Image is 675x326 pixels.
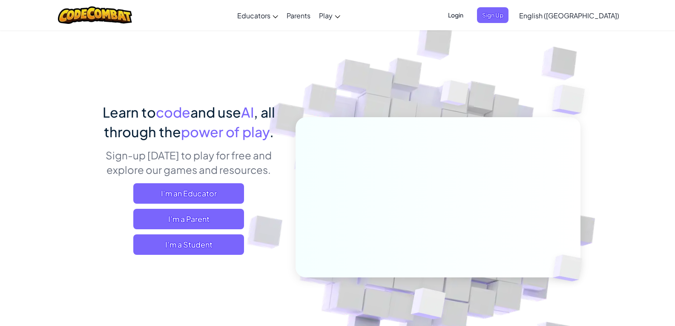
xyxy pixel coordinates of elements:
span: . [270,123,274,140]
a: I'm a Parent [133,209,244,229]
img: Overlap cubes [538,237,602,299]
span: and use [190,104,241,121]
a: Play [315,4,345,27]
img: CodeCombat logo [58,6,132,24]
a: Parents [282,4,315,27]
span: Educators [237,11,270,20]
a: I'm an Educator [133,183,244,204]
span: power of play [181,123,270,140]
span: English ([GEOGRAPHIC_DATA]) [519,11,619,20]
button: I'm a Student [133,234,244,255]
span: code [156,104,190,121]
span: Learn to [103,104,156,121]
a: Educators [233,4,282,27]
button: Login [443,7,468,23]
span: AI [241,104,254,121]
button: Sign Up [477,7,508,23]
span: Play [319,11,333,20]
a: English ([GEOGRAPHIC_DATA]) [515,4,623,27]
img: Overlap cubes [424,63,485,127]
p: Sign-up [DATE] to play for free and explore our games and resources. [95,148,283,177]
img: Overlap cubes [535,64,609,136]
